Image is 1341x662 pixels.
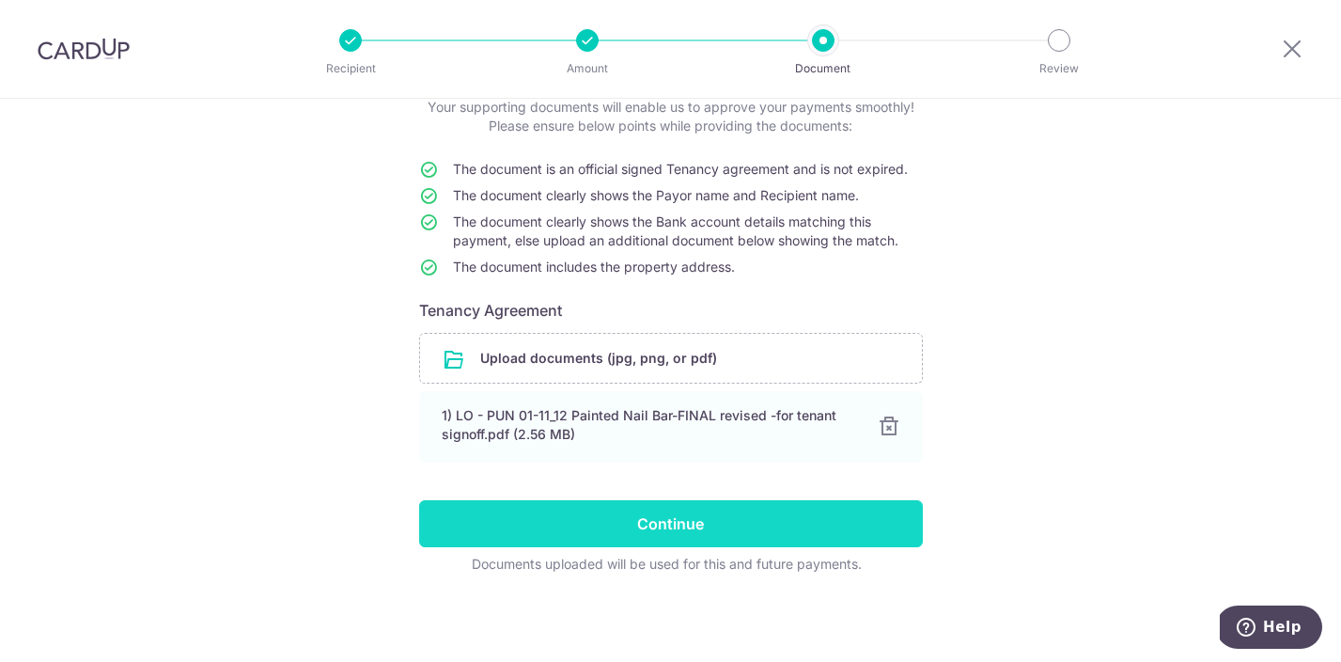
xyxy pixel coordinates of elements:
div: Documents uploaded will be used for this and future payments. [419,555,915,574]
iframe: Opens a widget where you can find more information [1220,606,1322,653]
span: The document clearly shows the Payor name and Recipient name. [453,187,859,203]
h6: Tenancy Agreement [419,299,923,322]
p: Recipient [281,59,420,78]
p: Your supporting documents will enable us to approve your payments smoothly! Please ensure below p... [419,98,923,135]
p: Document [754,59,893,78]
p: Review [990,59,1129,78]
p: Amount [518,59,657,78]
img: CardUp [38,38,130,60]
span: The document is an official signed Tenancy agreement and is not expired. [453,161,908,177]
div: Upload documents (jpg, png, or pdf) [419,333,923,384]
div: 1) LO - PUN 01-11_12 Painted Nail Bar-FINAL revised -for tenant signoff.pdf (2.56 MB) [442,406,855,444]
span: The document clearly shows the Bank account details matching this payment, else upload an additio... [453,213,898,248]
span: The document includes the property address. [453,259,735,275]
input: Continue [419,500,923,547]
